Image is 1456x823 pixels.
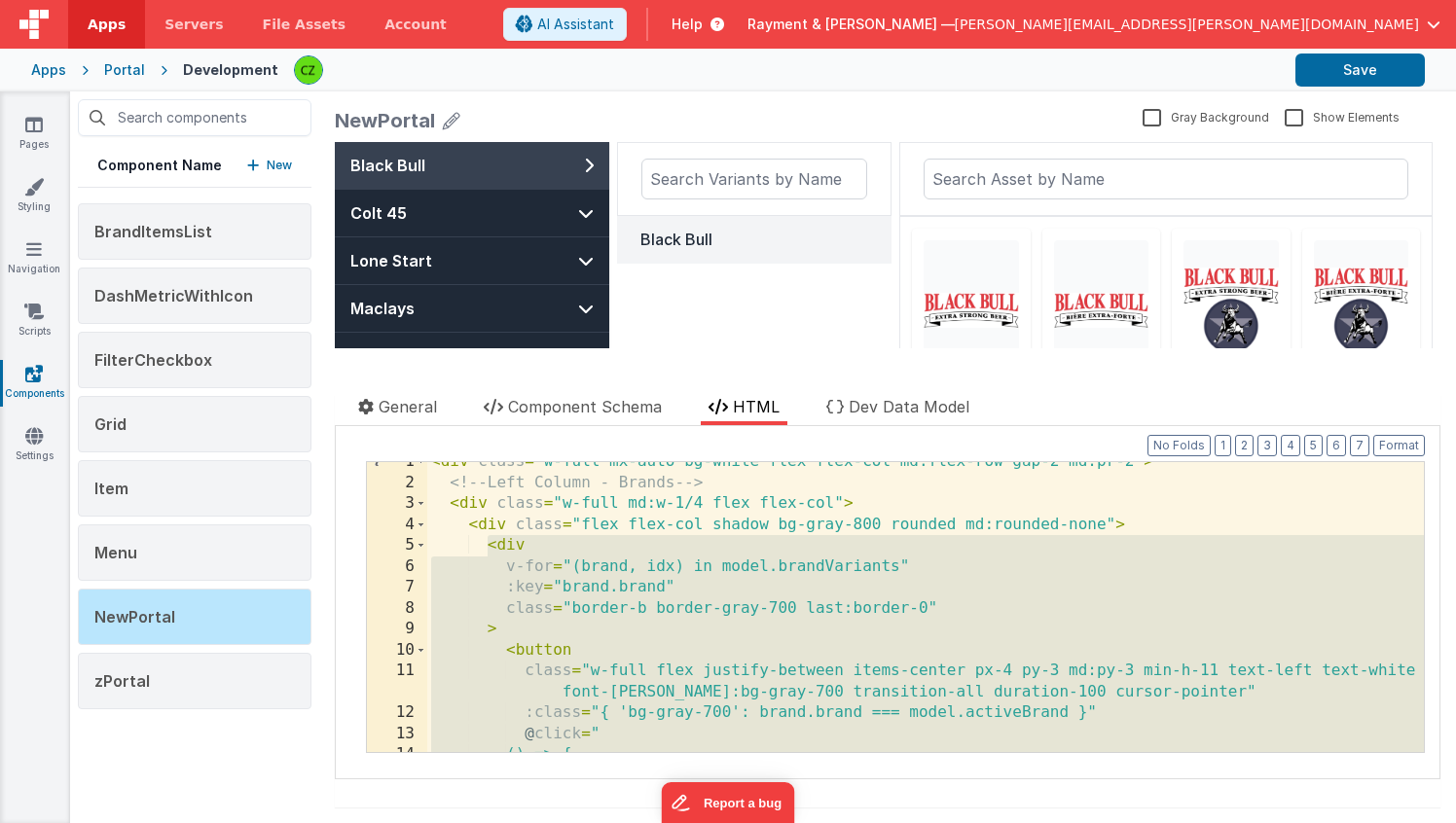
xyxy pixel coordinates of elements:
h5: Component Name [97,156,222,175]
div: 9 [367,619,427,640]
iframe: Marker.io feedback button [662,782,795,823]
div: 13 [367,724,427,745]
span: Item [94,479,128,498]
label: Show Elements [1285,107,1400,125]
span: zPortal [94,671,150,691]
span: Colt 45 [16,59,72,83]
span: DashMetricWithIcon [94,286,253,305]
button: 2 [1235,435,1254,456]
button: No Folds [1147,435,1211,456]
button: Rayment & [PERSON_NAME] — [PERSON_NAME][EMAIL_ADDRESS][PERSON_NAME][DOMAIN_NAME] [747,15,1440,34]
span: File Assets [263,15,346,34]
input: Search Variants by Name [307,17,532,57]
div: 2 [367,473,427,494]
div: 1 [367,451,427,473]
div: 7 [367,577,427,598]
span: FilterCheckbox [94,350,212,370]
button: Save [1295,54,1425,87]
div: NewPortal [335,107,435,134]
div: 4 [367,515,427,536]
span: BrandItemsList [94,222,212,241]
button: 4 [1281,435,1300,456]
div: Development [183,60,278,80]
span: HTML [733,397,780,416]
div: 6 [367,556,427,578]
label: Gray Background [1143,107,1269,125]
div: 11 [367,661,427,702]
div: 10 [367,640,427,662]
span: Menu [94,543,137,562]
button: 5 [1304,435,1323,456]
span: General [379,397,437,416]
input: Search components [78,99,311,136]
span: [PERSON_NAME][EMAIL_ADDRESS][PERSON_NAME][DOMAIN_NAME] [955,15,1419,34]
div: 5 [367,535,427,556]
div: 14 [367,744,427,766]
div: 8 [367,598,427,620]
div: Black Bull [306,86,533,109]
img: Black Bull Logo FR RGB [719,98,815,238]
button: Format [1373,435,1425,456]
input: Search Asset by Name [589,17,1074,57]
span: Apps [88,15,126,34]
button: 6 [1327,435,1346,456]
span: Black Bull [16,12,91,35]
span: Lone Start [16,107,97,130]
div: Portal [104,60,145,80]
button: Black Bull [282,74,557,122]
span: Help [672,15,703,34]
img: Black Bull wBull EN RGB [849,98,944,238]
span: Servers [164,15,223,34]
img: Black Bull wBull FR RGB [979,98,1074,238]
button: AI Assistant [503,8,627,41]
button: 3 [1257,435,1277,456]
span: Component Schema [508,397,662,416]
div: 3 [367,493,427,515]
p: New [267,156,292,175]
span: Maclays [16,155,80,178]
span: NewPortal [94,607,175,626]
span: Rayment & [PERSON_NAME] — [747,15,955,34]
span: Dev Data Model [849,397,969,416]
img: Black Bull Logo EN RGB [589,98,684,238]
span: Okanagan Spring [16,202,149,226]
span: Grid [94,414,127,434]
span: AI Assistant [537,15,614,34]
div: 12 [367,702,427,724]
button: 7 [1350,435,1369,456]
button: 1 [1215,435,1231,456]
img: b4a104e37d07c2bfba7c0e0e4a273d04 [295,56,322,84]
button: New [247,156,292,175]
div: Apps [31,60,66,80]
